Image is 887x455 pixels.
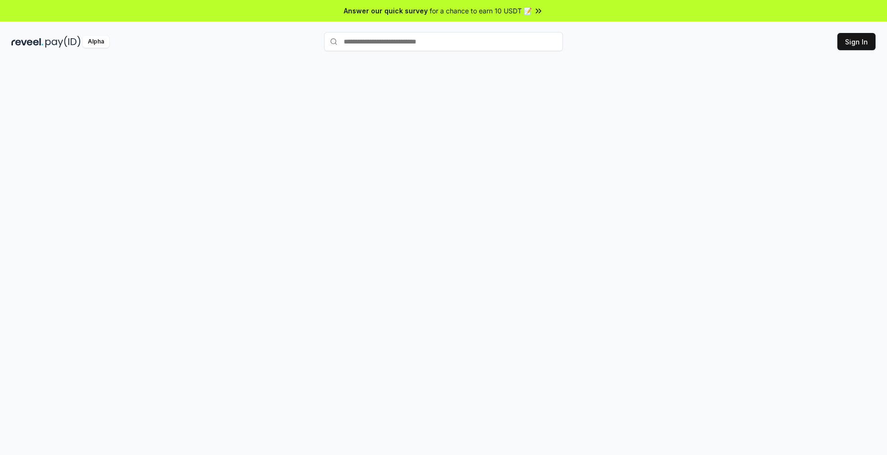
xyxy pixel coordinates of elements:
[430,6,532,16] span: for a chance to earn 10 USDT 📝
[344,6,428,16] span: Answer our quick survey
[45,36,81,48] img: pay_id
[837,33,876,50] button: Sign In
[83,36,109,48] div: Alpha
[11,36,43,48] img: reveel_dark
